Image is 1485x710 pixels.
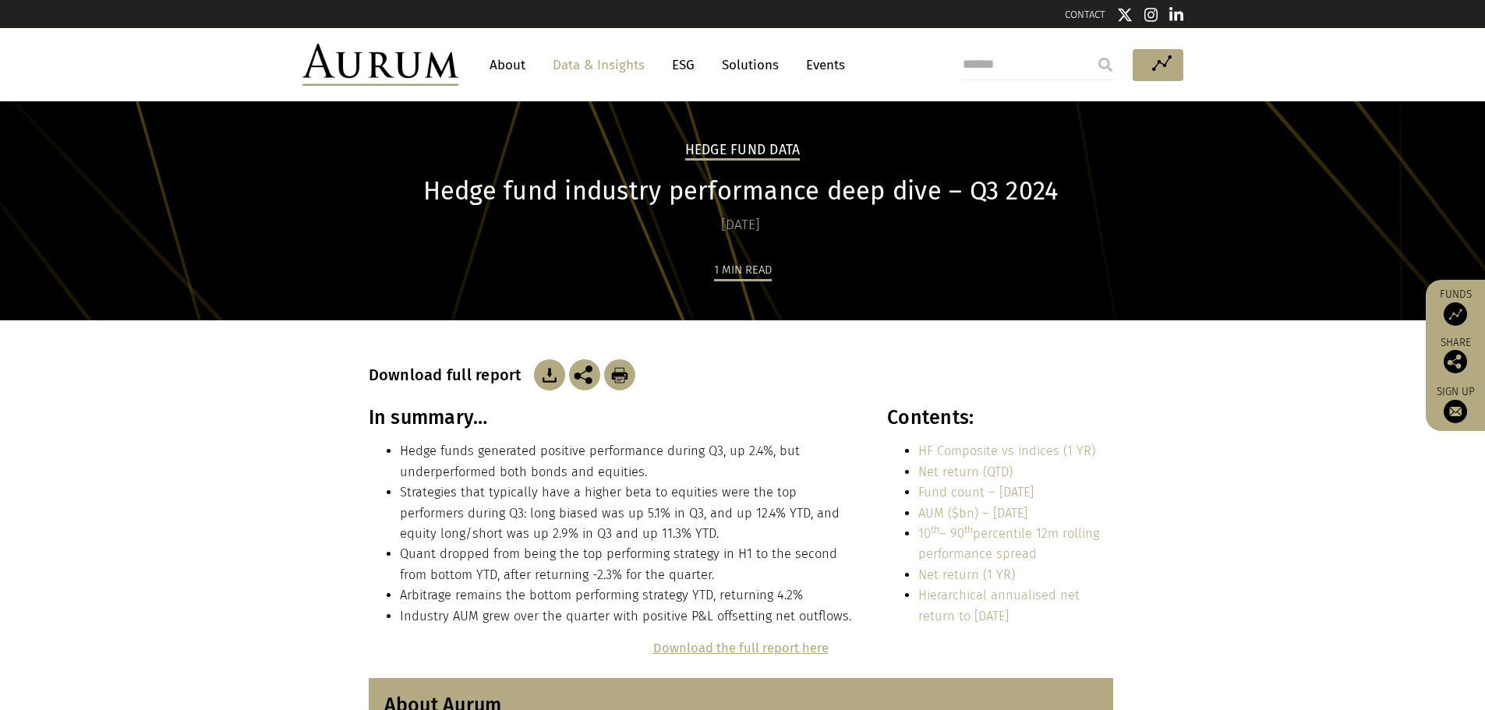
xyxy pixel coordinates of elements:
[664,51,702,79] a: ESG
[1434,337,1477,373] div: Share
[1434,288,1477,326] a: Funds
[918,567,1015,582] a: Net return (1 YR)
[918,526,1099,561] a: 10th– 90thpercentile 12m rolling performance spread
[534,359,565,390] img: Download Article
[798,51,845,79] a: Events
[1444,400,1467,423] img: Sign up to our newsletter
[569,359,600,390] img: Share this post
[887,406,1112,429] h3: Contents:
[1434,385,1477,423] a: Sign up
[918,588,1080,623] a: Hierarchical annualised net return to [DATE]
[400,544,854,585] li: Quant dropped from being the top performing strategy in H1 to the second from bottom YTD, after r...
[369,214,1113,236] div: [DATE]
[400,482,854,544] li: Strategies that typically have a higher beta to equities were the top performers during Q3: long ...
[369,406,854,429] h3: In summary…
[918,485,1034,500] a: Fund count – [DATE]
[1144,7,1158,23] img: Instagram icon
[918,506,1027,521] a: AUM ($bn) – [DATE]
[1117,7,1133,23] img: Twitter icon
[1169,7,1183,23] img: Linkedin icon
[964,524,973,535] sup: th
[302,44,458,86] img: Aurum
[369,366,530,384] h3: Download full report
[918,465,1013,479] a: Net return (QTD)
[400,606,854,627] li: Industry AUM grew over the quarter with positive P&L offsetting net outflows.
[400,585,854,606] li: Arbitrage remains the bottom performing strategy YTD, returning 4.2%
[482,51,533,79] a: About
[545,51,652,79] a: Data & Insights
[1444,350,1467,373] img: Share this post
[369,176,1113,207] h1: Hedge fund industry performance deep dive – Q3 2024
[400,441,854,482] li: Hedge funds generated positive performance during Q3, up 2.4%, but underperformed both bonds and ...
[685,142,801,161] h2: Hedge Fund Data
[1444,302,1467,326] img: Access Funds
[918,443,1095,458] a: HF Composite vs indices (1 YR)
[931,524,939,535] sup: th
[714,260,772,281] div: 1 min read
[714,51,787,79] a: Solutions
[1065,9,1105,20] a: CONTACT
[653,641,829,655] a: Download the full report here
[604,359,635,390] img: Download Article
[1090,49,1121,80] input: Submit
